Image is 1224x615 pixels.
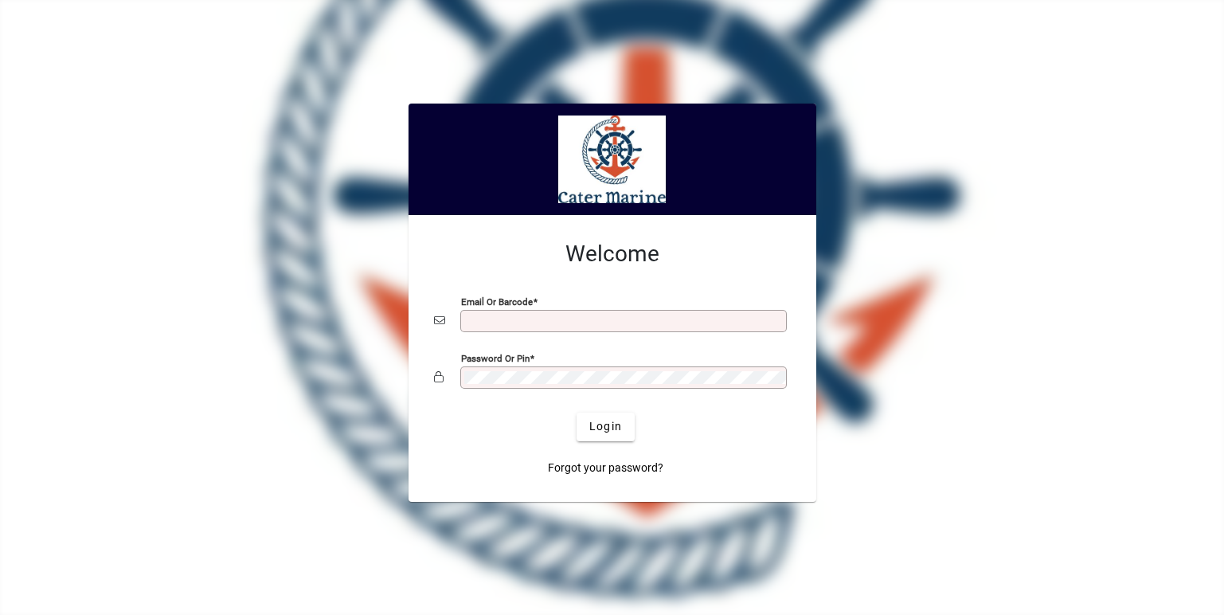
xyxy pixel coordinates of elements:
a: Forgot your password? [542,454,670,483]
mat-label: Email or Barcode [461,296,533,307]
span: Forgot your password? [548,460,663,476]
mat-label: Password or Pin [461,352,530,363]
span: Login [589,418,622,435]
h2: Welcome [434,241,791,268]
button: Login [577,413,635,441]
